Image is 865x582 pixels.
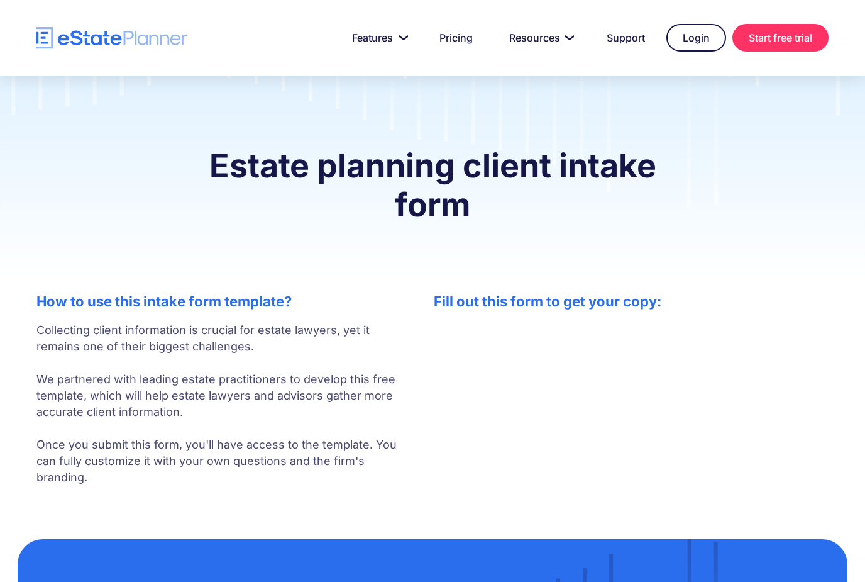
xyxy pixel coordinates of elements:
[424,25,488,50] a: Pricing
[434,322,829,417] iframe: Form 0
[36,293,409,310] h2: How to use this intake form template?
[209,146,656,225] strong: Estate planning client intake form
[666,24,726,52] a: Login
[434,293,829,310] h2: Fill out this form to get your copy:
[494,25,585,50] a: Resources
[732,24,829,52] a: Start free trial
[337,25,418,50] a: Features
[36,27,187,49] a: home
[36,322,409,486] p: Collecting client information is crucial for estate lawyers, yet it remains one of their biggest ...
[592,25,660,50] a: Support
